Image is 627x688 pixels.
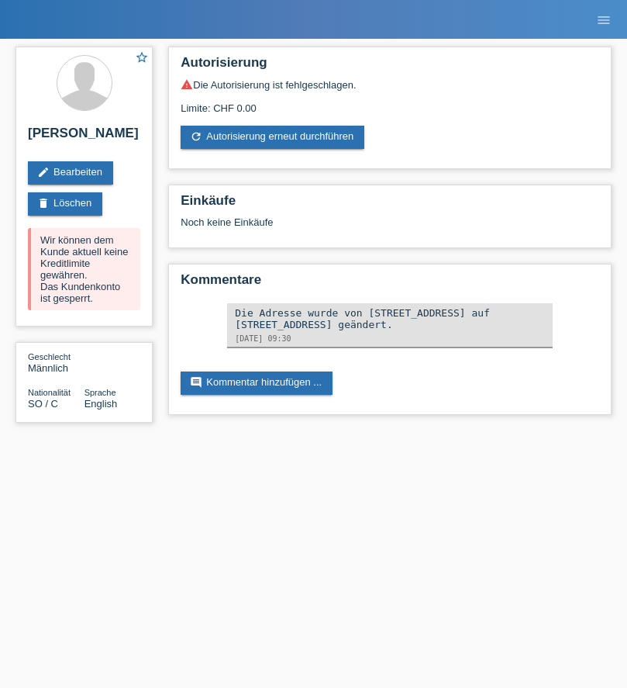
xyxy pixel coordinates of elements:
div: Männlich [28,351,84,374]
h2: Einkäufe [181,193,599,216]
h2: [PERSON_NAME] [28,126,140,149]
div: Noch keine Einkäufe [181,216,599,240]
div: Die Autorisierung ist fehlgeschlagen. [181,78,599,91]
a: editBearbeiten [28,161,113,185]
div: Limite: CHF 0.00 [181,91,599,114]
a: refreshAutorisierung erneut durchführen [181,126,364,149]
div: Wir können dem Kunde aktuell keine Kreditlimite gewähren. Das Kundenkonto ist gesperrt. [28,228,140,310]
span: English [84,398,118,410]
i: star_border [135,50,149,64]
span: Somalia / C / 27.04.2015 [28,398,58,410]
i: delete [37,197,50,209]
span: Geschlecht [28,352,71,361]
div: [DATE] 09:30 [235,334,545,343]
a: star_border [135,50,149,67]
i: refresh [190,130,202,143]
i: warning [181,78,193,91]
i: edit [37,166,50,178]
i: comment [190,376,202,389]
h2: Autorisierung [181,55,599,78]
i: menu [596,12,611,28]
div: Die Adresse wurde von [STREET_ADDRESS] auf [STREET_ADDRESS] geändert. [235,307,545,330]
a: deleteLöschen [28,192,102,216]
span: Sprache [84,388,116,397]
a: commentKommentar hinzufügen ... [181,372,332,395]
span: Nationalität [28,388,71,397]
a: menu [588,15,619,24]
h2: Kommentare [181,272,599,296]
